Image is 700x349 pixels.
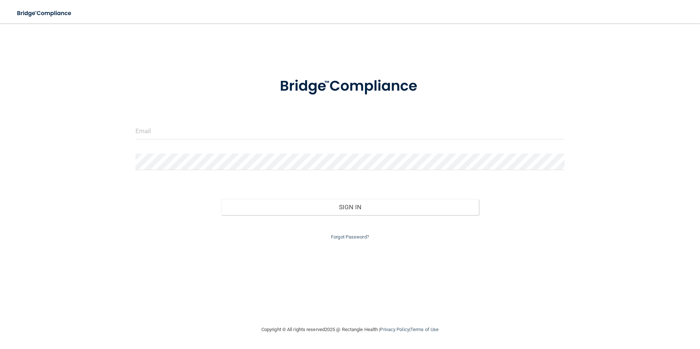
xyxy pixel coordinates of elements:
[135,123,565,139] input: Email
[265,67,435,105] img: bridge_compliance_login_screen.278c3ca4.svg
[221,199,479,215] button: Sign In
[410,327,439,332] a: Terms of Use
[380,327,409,332] a: Privacy Policy
[11,6,78,21] img: bridge_compliance_login_screen.278c3ca4.svg
[331,234,369,240] a: Forgot Password?
[216,318,484,341] div: Copyright © All rights reserved 2025 @ Rectangle Health | |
